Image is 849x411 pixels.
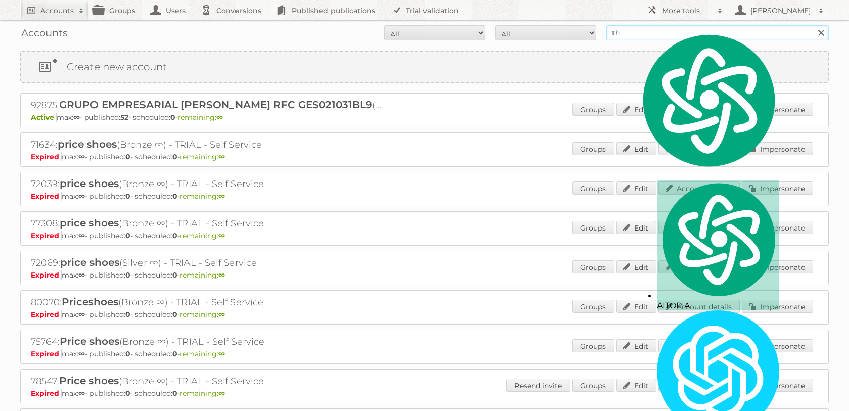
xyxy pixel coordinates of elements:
[21,52,828,82] a: Create new account
[172,152,177,161] strong: 0
[125,310,130,319] strong: 0
[31,389,62,398] span: Expired
[31,138,385,151] h2: 71634: (Bronze ∞) - TRIAL - Self Service
[78,270,85,280] strong: ∞
[616,379,656,392] a: Edit
[125,349,130,358] strong: 0
[218,231,225,240] strong: ∞
[572,300,614,313] a: Groups
[180,270,225,280] span: remaining:
[616,103,656,116] a: Edit
[616,142,656,155] a: Edit
[172,310,177,319] strong: 0
[78,389,85,398] strong: ∞
[60,335,119,347] span: Price shoes
[31,231,62,240] span: Expired
[60,217,119,229] span: price shoes
[125,152,130,161] strong: 0
[172,270,177,280] strong: 0
[58,138,117,150] span: price shoes
[31,231,818,240] p: max: - published: - scheduled: -
[180,349,225,358] span: remaining:
[59,375,119,387] span: Price shoes
[31,270,62,280] span: Expired
[218,192,225,201] strong: ∞
[31,310,62,319] span: Expired
[78,231,85,240] strong: ∞
[180,231,225,240] span: remaining:
[172,192,177,201] strong: 0
[170,113,175,122] strong: 0
[78,349,85,358] strong: ∞
[657,180,779,311] div: AITOPIA
[31,113,818,122] p: max: - published: - scheduled: -
[616,300,656,313] a: Edit
[180,152,225,161] span: remaining:
[125,389,130,398] strong: 0
[78,310,85,319] strong: ∞
[572,339,614,352] a: Groups
[218,389,225,398] strong: ∞
[31,335,385,348] h2: 75764: (Bronze ∞) - TRIAL - Self Service
[60,177,119,190] span: price shoes
[31,192,818,201] p: max: - published: - scheduled: -
[178,113,223,122] span: remaining:
[172,231,177,240] strong: 0
[218,270,225,280] strong: ∞
[31,349,62,358] span: Expired
[31,349,818,358] p: max: - published: - scheduled: -
[59,99,372,111] span: GRUPO EMPRESARIAL [PERSON_NAME] RFC GES021031BL9
[31,389,818,398] p: max: - published: - scheduled: -
[218,349,225,358] strong: ∞
[572,260,614,273] a: Groups
[572,379,614,392] a: Groups
[662,6,713,16] h2: More tools
[180,310,225,319] span: remaining:
[616,339,656,352] a: Edit
[180,389,225,398] span: remaining:
[31,152,818,161] p: max: - published: - scheduled: -
[31,217,385,230] h2: 77308: (Bronze ∞) - TRIAL - Self Service
[31,177,385,191] h2: 72039: (Bronze ∞) - TRIAL - Self Service
[172,389,177,398] strong: 0
[78,152,85,161] strong: ∞
[120,113,128,122] strong: 52
[506,379,570,392] a: Resend invite
[31,375,385,388] h2: 78547: (Bronze ∞) - TRIAL - Self Service
[31,296,385,309] h2: 80070: (Bronze ∞) - TRIAL - Self Service
[78,192,85,201] strong: ∞
[616,221,656,234] a: Edit
[125,270,130,280] strong: 0
[125,231,130,240] strong: 0
[73,113,80,122] strong: ∞
[62,296,118,308] span: Priceshoes
[31,270,818,280] p: max: - published: - scheduled: -
[616,260,656,273] a: Edit
[748,6,814,16] h2: [PERSON_NAME]
[40,6,74,16] h2: Accounts
[572,103,614,116] a: Groups
[60,256,119,268] span: price shoes
[218,310,225,319] strong: ∞
[31,113,57,122] span: Active
[180,192,225,201] span: remaining:
[31,192,62,201] span: Expired
[172,349,177,358] strong: 0
[572,221,614,234] a: Groups
[216,113,223,122] strong: ∞
[31,310,818,319] p: max: - published: - scheduled: -
[125,192,130,201] strong: 0
[31,99,385,112] h2: 92875: (Enterprise ∞) - TRIAL
[572,181,614,195] a: Groups
[218,152,225,161] strong: ∞
[572,142,614,155] a: Groups
[616,181,656,195] a: Edit
[31,256,385,269] h2: 72069: (Silver ∞) - TRIAL - Self Service
[31,152,62,161] span: Expired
